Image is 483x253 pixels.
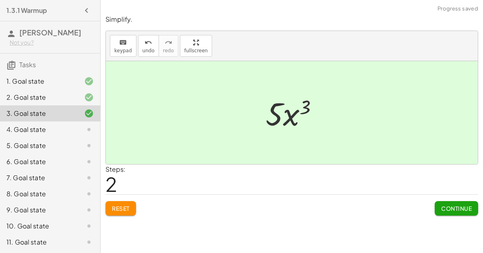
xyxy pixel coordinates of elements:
[435,201,478,216] button: Continue
[84,205,94,215] i: Task not started.
[180,35,212,57] button: fullscreen
[6,6,47,15] h4: 1.3.1 Warmup
[6,205,71,215] div: 9. Goal state
[159,35,178,57] button: redoredo
[6,221,71,231] div: 10. Goal state
[110,35,136,57] button: keyboardkeypad
[84,125,94,134] i: Task not started.
[163,48,174,53] span: redo
[105,15,478,24] p: Simplify.
[19,28,81,37] span: [PERSON_NAME]
[84,173,94,183] i: Task not started.
[84,237,94,247] i: Task not started.
[6,237,71,247] div: 11. Goal state
[105,172,117,196] span: 2
[6,189,71,199] div: 8. Goal state
[84,109,94,118] i: Task finished and correct.
[438,5,478,13] span: Progress saved
[144,38,152,47] i: undo
[84,221,94,231] i: Task not started.
[441,205,472,212] span: Continue
[138,35,159,57] button: undoundo
[84,76,94,86] i: Task finished and correct.
[165,38,172,47] i: redo
[10,39,94,47] div: Not you?
[6,173,71,183] div: 7. Goal state
[6,125,71,134] div: 4. Goal state
[184,48,208,53] span: fullscreen
[84,93,94,102] i: Task finished and correct.
[84,141,94,150] i: Task not started.
[142,48,155,53] span: undo
[84,157,94,167] i: Task not started.
[6,141,71,150] div: 5. Goal state
[6,93,71,102] div: 2. Goal state
[105,201,136,216] button: Reset
[114,48,132,53] span: keypad
[6,109,71,118] div: 3. Goal state
[119,38,127,47] i: keyboard
[84,189,94,199] i: Task not started.
[105,165,126,173] label: Steps:
[6,157,71,167] div: 6. Goal state
[19,60,36,69] span: Tasks
[6,76,71,86] div: 1. Goal state
[112,205,130,212] span: Reset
